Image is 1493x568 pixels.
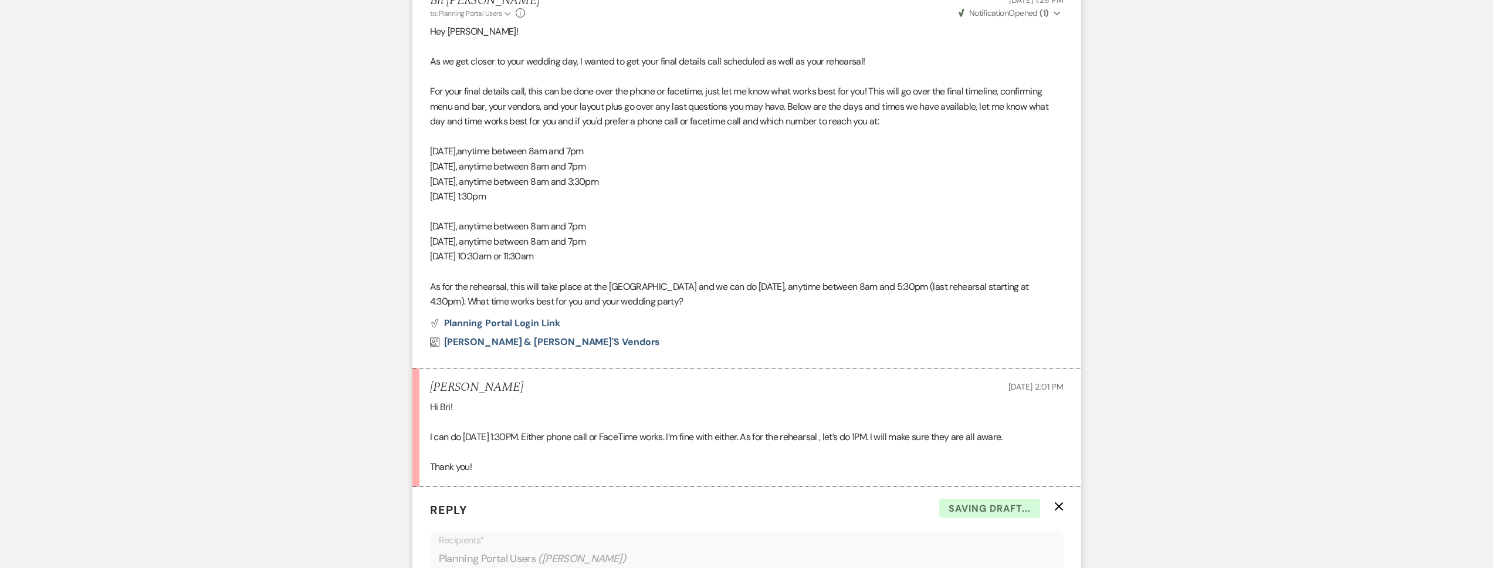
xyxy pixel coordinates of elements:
span: [PERSON_NAME] & [PERSON_NAME]'s Vendors [444,336,661,348]
span: Hey [PERSON_NAME]! [430,25,518,38]
span: [DATE], anytime between 8am and 7pm [430,235,586,248]
button: NotificationOpened (1) [957,7,1064,19]
p: Thank you! [430,459,1064,475]
span: [DATE] 1:30pm [430,190,486,202]
span: to: Planning Portal Users [430,9,502,18]
button: to: Planning Portal Users [430,8,513,19]
span: [DATE], anytime between 8am and 7pm [430,220,586,232]
span: As we get closer to your wedding day, I wanted to get your final details call scheduled as well a... [430,55,865,67]
span: [DATE] 10:30am or 11:30am [430,250,534,262]
span: [DATE] 2:01 PM [1008,381,1063,392]
span: [DATE], anytime between 8am and 3:30pm [430,175,599,188]
h5: [PERSON_NAME] [430,380,523,395]
span: anytime between 8am and 7pm [457,145,584,157]
span: Opened [959,8,1049,18]
span: [DATE], anytime between 8am and 7pm [430,160,586,173]
span: As for the rehearsal, this will take place at the [GEOGRAPHIC_DATA] and we can do [DATE], anytime... [430,280,1029,308]
span: For your final details call, this can be done over the phone or facetime, just let me know what w... [430,85,1048,127]
a: [PERSON_NAME] & [PERSON_NAME]'s Vendors [430,337,661,347]
span: ( [PERSON_NAME] ) [538,551,626,567]
p: Hi Bri! [430,400,1064,415]
p: I can do [DATE] 1:30PM. Either phone call or FaceTime works. I’m fine with either. As for the reh... [430,430,1064,445]
p: [DATE], [430,144,1064,159]
span: Notification [969,8,1008,18]
span: Reply [430,502,468,518]
strong: ( 1 ) [1040,8,1048,18]
p: Recipients* [439,533,1055,548]
span: Planning Portal Login Link [444,317,560,329]
span: Saving draft... [939,499,1040,519]
button: Planning Portal Login Link [430,319,560,328]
